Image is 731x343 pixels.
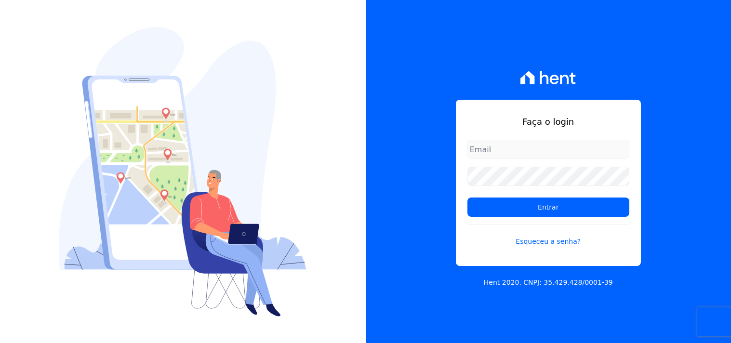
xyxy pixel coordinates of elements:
[467,198,629,217] input: Entrar
[467,224,629,247] a: Esqueceu a senha?
[59,27,306,317] img: Login
[467,115,629,128] h1: Faça o login
[467,140,629,159] input: Email
[484,277,613,288] p: Hent 2020. CNPJ: 35.429.428/0001-39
